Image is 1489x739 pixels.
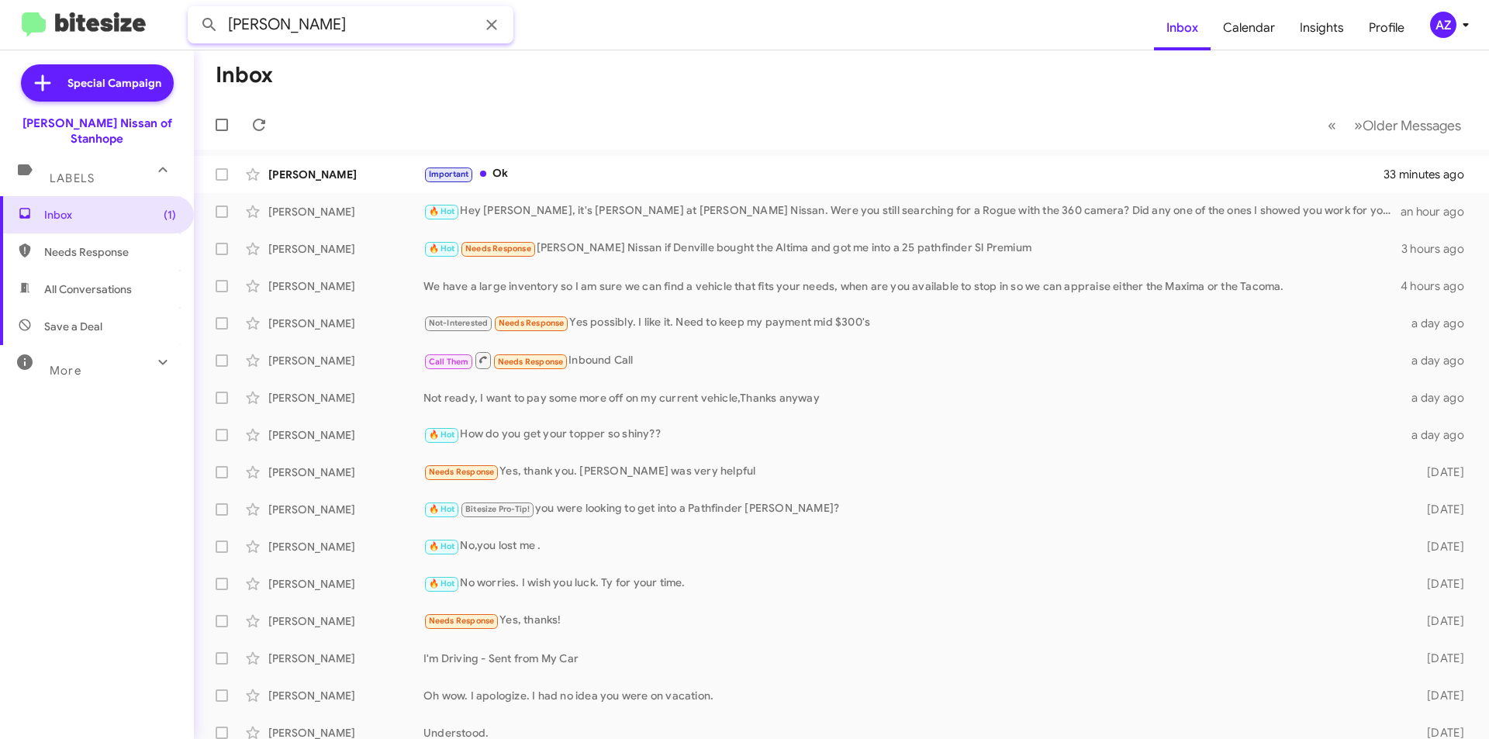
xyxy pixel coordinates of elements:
[1356,5,1417,50] a: Profile
[465,504,530,514] span: Bitesize Pro-Tip!
[268,241,423,257] div: [PERSON_NAME]
[423,314,1402,332] div: Yes possibly. I like it. Need to keep my payment mid $300's
[429,243,455,254] span: 🔥 Hot
[268,688,423,703] div: [PERSON_NAME]
[423,575,1402,592] div: No worries. I wish you luck. Ty for your time.
[268,539,423,554] div: [PERSON_NAME]
[429,504,455,514] span: 🔥 Hot
[1402,427,1477,443] div: a day ago
[1402,390,1477,406] div: a day ago
[188,6,513,43] input: Search
[429,430,455,440] span: 🔥 Hot
[1402,539,1477,554] div: [DATE]
[1328,116,1336,135] span: «
[429,578,455,589] span: 🔥 Hot
[1287,5,1356,50] a: Insights
[423,612,1402,630] div: Yes, thanks!
[44,244,176,260] span: Needs Response
[423,202,1401,220] div: Hey [PERSON_NAME], it's [PERSON_NAME] at [PERSON_NAME] Nissan. Were you still searching for a Rog...
[1402,502,1477,517] div: [DATE]
[423,240,1401,257] div: [PERSON_NAME] Nissan if Denville bought the Altima and got me into a 25 pathfinder Sl Premium
[429,616,495,626] span: Needs Response
[268,204,423,219] div: [PERSON_NAME]
[1402,464,1477,480] div: [DATE]
[21,64,174,102] a: Special Campaign
[429,357,469,367] span: Call Them
[1384,167,1477,182] div: 33 minutes ago
[268,390,423,406] div: [PERSON_NAME]
[423,651,1402,666] div: I'm Driving - Sent from My Car
[1417,12,1472,38] button: AZ
[1402,651,1477,666] div: [DATE]
[423,165,1384,183] div: Ok
[1402,613,1477,629] div: [DATE]
[423,278,1401,294] div: We have a large inventory so I am sure we can find a vehicle that fits your needs, when are you a...
[1402,576,1477,592] div: [DATE]
[268,316,423,331] div: [PERSON_NAME]
[1430,12,1456,38] div: AZ
[268,353,423,368] div: [PERSON_NAME]
[498,357,564,367] span: Needs Response
[268,613,423,629] div: [PERSON_NAME]
[164,207,176,223] span: (1)
[216,63,273,88] h1: Inbox
[423,426,1402,444] div: How do you get your topper so shiny??
[268,167,423,182] div: [PERSON_NAME]
[268,427,423,443] div: [PERSON_NAME]
[44,319,102,334] span: Save a Deal
[44,281,132,297] span: All Conversations
[1318,109,1346,141] button: Previous
[1319,109,1470,141] nav: Page navigation example
[429,467,495,477] span: Needs Response
[429,541,455,551] span: 🔥 Hot
[268,502,423,517] div: [PERSON_NAME]
[423,500,1402,518] div: you were looking to get into a Pathfinder [PERSON_NAME]?
[1402,353,1477,368] div: a day ago
[1401,241,1477,257] div: 3 hours ago
[465,243,531,254] span: Needs Response
[268,651,423,666] div: [PERSON_NAME]
[499,318,565,328] span: Needs Response
[423,390,1402,406] div: Not ready, I want to pay some more off on my current vehicle,Thanks anyway
[50,171,95,185] span: Labels
[1211,5,1287,50] a: Calendar
[67,75,161,91] span: Special Campaign
[44,207,176,223] span: Inbox
[1154,5,1211,50] a: Inbox
[50,364,81,378] span: More
[268,464,423,480] div: [PERSON_NAME]
[423,688,1402,703] div: Oh wow. I apologize. I had no idea you were on vacation.
[429,318,489,328] span: Not-Interested
[1401,278,1477,294] div: 4 hours ago
[429,206,455,216] span: 🔥 Hot
[1401,204,1477,219] div: an hour ago
[429,169,469,179] span: Important
[423,463,1402,481] div: Yes, thank you. [PERSON_NAME] was very helpful
[268,278,423,294] div: [PERSON_NAME]
[1345,109,1470,141] button: Next
[1363,117,1461,134] span: Older Messages
[1402,316,1477,331] div: a day ago
[1354,116,1363,135] span: »
[423,537,1402,555] div: No,you lost me .
[268,576,423,592] div: [PERSON_NAME]
[1402,688,1477,703] div: [DATE]
[423,351,1402,370] div: Inbound Call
